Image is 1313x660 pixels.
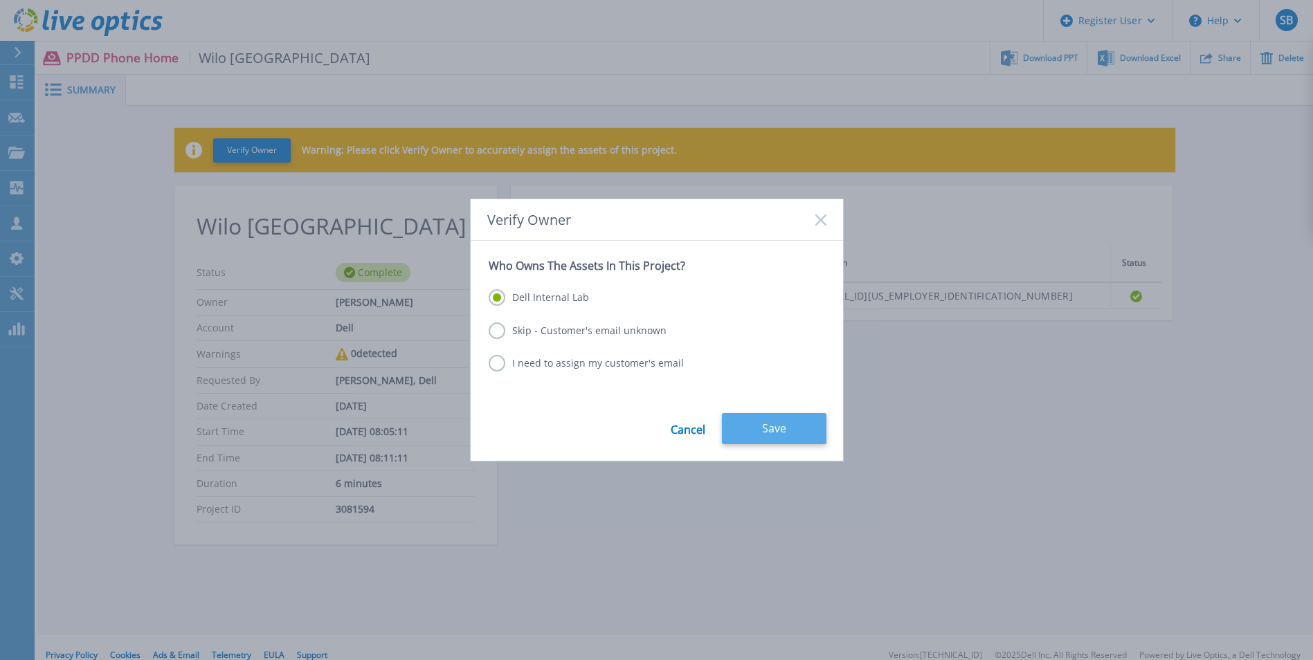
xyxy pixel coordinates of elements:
[671,413,705,444] a: Cancel
[489,289,589,306] label: Dell Internal Lab
[489,259,825,273] p: Who Owns The Assets In This Project?
[487,212,571,228] span: Verify Owner
[489,355,684,372] label: I need to assign my customer's email
[489,322,667,339] label: Skip - Customer's email unknown
[722,413,826,444] button: Save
